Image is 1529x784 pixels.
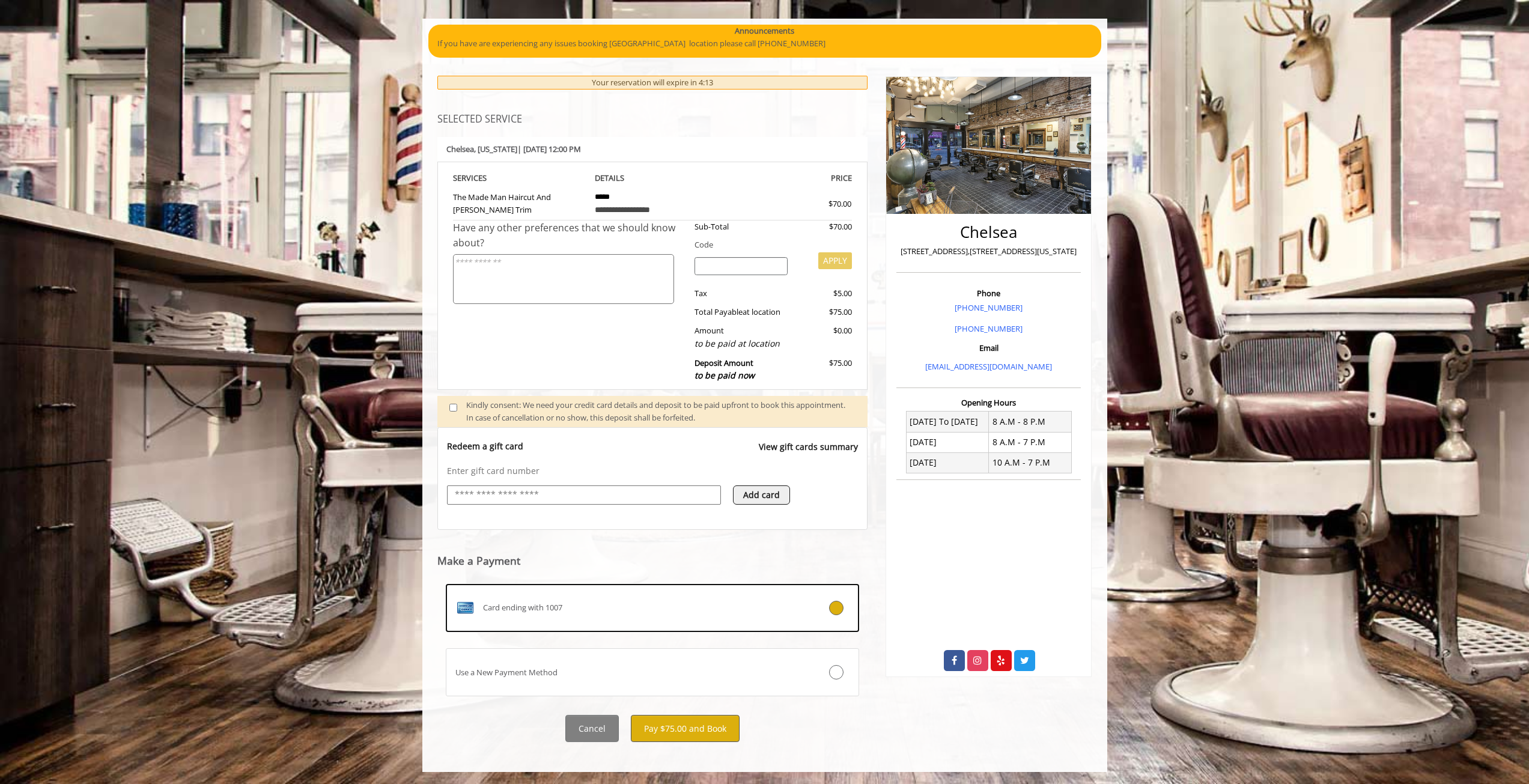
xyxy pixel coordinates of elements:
div: $70.00 [785,198,851,210]
td: [DATE] To [DATE] [906,412,989,432]
td: 8 A.M - 7 P.M [989,432,1072,452]
div: Your reservation will expire in 4:13 [437,76,868,90]
td: The Made Man Haircut And [PERSON_NAME] Trim [453,185,586,220]
p: If you have are experiencing any issues booking [GEOGRAPHIC_DATA] location please call [PHONE_NUM... [437,37,1092,50]
div: Sub-Total [685,220,797,233]
div: $5.00 [797,287,852,300]
td: 10 A.M - 7 P.M [989,452,1072,473]
td: [DATE] [906,452,989,473]
div: Code [685,239,852,251]
label: Use a New Payment Method [446,648,860,696]
div: Kindly consent: We need your credit card details and deposit to be paid upfront to book this appo... [466,399,856,424]
div: Amount [685,324,797,350]
button: Cancel [565,715,619,742]
p: [STREET_ADDRESS],[STREET_ADDRESS][US_STATE] [899,245,1078,258]
h3: Email [899,344,1078,352]
div: $70.00 [797,220,852,233]
img: AMEX [455,598,475,618]
div: Tax [685,287,797,300]
span: at location [743,306,780,317]
div: to be paid at location [695,337,788,350]
span: S [482,172,487,183]
div: $75.00 [797,357,852,383]
div: Total Payable [685,306,797,318]
th: SERVICE [453,171,586,185]
th: DETAILS [586,171,719,185]
a: [EMAIL_ADDRESS][DOMAIN_NAME] [925,361,1052,372]
p: Enter gift card number [447,465,859,477]
h3: Opening Hours [896,398,1081,407]
a: [PHONE_NUMBER] [955,323,1023,334]
th: PRICE [719,171,853,185]
div: $0.00 [797,324,852,350]
div: Have any other preferences that we should know about? [453,220,686,251]
a: View gift cards summary [759,440,858,465]
h2: Chelsea [899,223,1078,241]
button: Add card [733,485,790,505]
button: Pay $75.00 and Book [631,715,740,742]
h3: Phone [899,289,1078,297]
a: [PHONE_NUMBER] [955,302,1023,313]
b: Deposit Amount [695,357,755,381]
span: to be paid now [695,369,755,381]
div: $75.00 [797,306,852,318]
span: Card ending with 1007 [483,601,562,614]
b: Chelsea | [DATE] 12:00 PM [446,144,581,154]
b: Announcements [735,25,794,37]
h3: SELECTED SERVICE [437,114,868,125]
label: Make a Payment [437,555,520,567]
td: 8 A.M - 8 P.M [989,412,1072,432]
p: Redeem a gift card [447,440,523,452]
div: Use a New Payment Method [446,666,790,679]
button: APPLY [818,252,852,269]
span: , [US_STATE] [474,144,517,154]
td: [DATE] [906,432,989,452]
